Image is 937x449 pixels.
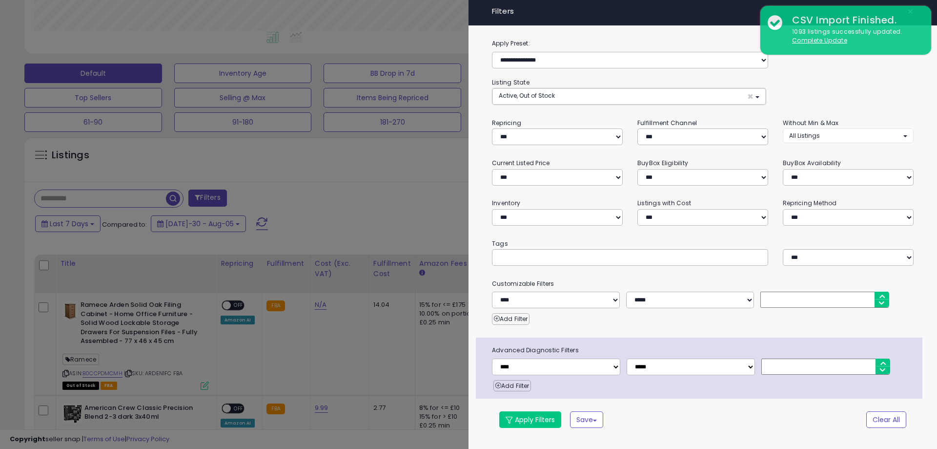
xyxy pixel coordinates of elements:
button: × [903,5,917,19]
small: Tags [485,238,921,249]
span: × [907,5,914,19]
small: Repricing Method [783,199,837,207]
span: × [747,91,754,102]
span: Active, Out of Stock [499,91,555,100]
div: 1093 listings successfully updated. [785,27,924,45]
small: Without Min & Max [783,119,839,127]
small: Listing State [492,78,530,86]
small: Fulfillment Channel [637,119,697,127]
div: CSV Import Finished. [785,13,924,27]
small: Repricing [492,119,521,127]
small: BuyBox Availability [783,159,841,167]
button: Apply Filters [499,411,561,428]
label: Apply Preset: [485,38,921,49]
small: Inventory [492,199,520,207]
button: Save [570,411,603,428]
button: Add Filter [493,380,531,392]
small: Listings with Cost [637,199,691,207]
button: Add Filter [492,313,530,325]
button: Active, Out of Stock × [492,88,766,105]
small: Current Listed Price [492,159,550,167]
small: Customizable Filters [485,278,921,289]
h4: Filters [492,7,914,16]
u: Complete Update [792,36,847,44]
button: Clear All [866,411,906,428]
span: All Listings [789,131,820,140]
button: All Listings [783,128,914,143]
span: Advanced Diagnostic Filters [485,345,922,356]
small: BuyBox Eligibility [637,159,688,167]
